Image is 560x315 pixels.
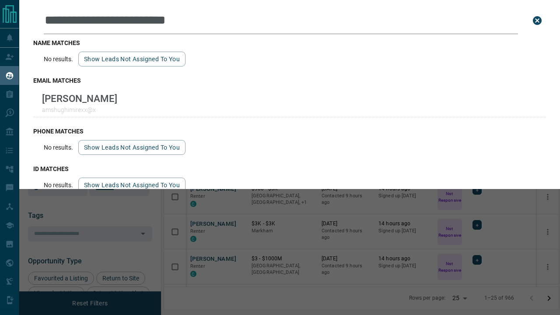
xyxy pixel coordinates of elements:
h3: id matches [33,165,546,172]
button: show leads not assigned to you [78,178,185,192]
button: show leads not assigned to you [78,140,185,155]
p: [PERSON_NAME] [42,93,117,104]
h3: email matches [33,77,546,84]
button: close search bar [528,12,546,29]
h3: name matches [33,39,546,46]
button: show leads not assigned to you [78,52,185,66]
p: No results. [44,182,73,189]
h3: phone matches [33,128,546,135]
p: amshughimirexx@x [42,106,117,113]
p: No results. [44,56,73,63]
p: No results. [44,144,73,151]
